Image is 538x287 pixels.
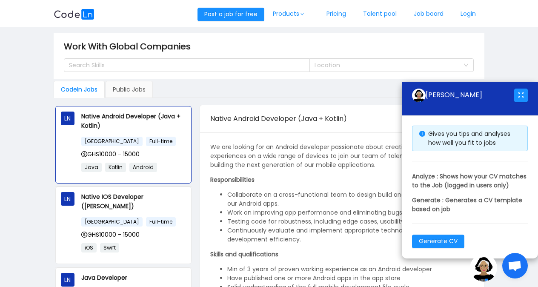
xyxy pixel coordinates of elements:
[210,143,474,169] p: We are looking for an Android developer passionate about creating thoughtful mobile experiences o...
[81,112,186,130] p: Native Android Developer (Java + Kotlin)
[502,253,528,278] a: Open chat
[227,217,474,226] li: Testing code for robustness, including edge cases, usability, and general reliability.
[81,230,140,239] span: GHS10000 - 15000
[81,137,143,146] span: [GEOGRAPHIC_DATA]
[129,163,157,172] span: Android
[146,137,176,146] span: Full-time
[81,217,143,227] span: [GEOGRAPHIC_DATA]
[464,63,469,69] i: icon: down
[54,81,105,98] div: Codeln Jobs
[210,175,255,184] strong: Responsibilities
[64,273,71,287] span: LN
[81,150,140,158] span: GHS10000 - 15000
[81,232,87,238] i: icon: dollar
[227,208,474,217] li: Work on improving app performance and eliminating bugs.
[81,163,102,172] span: Java
[81,273,186,282] p: Java Developer
[412,235,464,248] button: Generate CV
[146,217,176,227] span: Full-time
[300,12,305,16] i: icon: down
[412,89,514,102] div: [PERSON_NAME]
[54,9,94,20] img: logobg.f302741d.svg
[227,226,474,244] li: Continuously evaluate and implement appropriate technologies to maximize development efficiency.
[514,89,528,102] button: icon: fullscreen
[227,274,474,283] li: Have published one or more Android apps in the app store
[64,112,71,125] span: LN
[227,265,474,274] li: Min of 3 years of proven working experience as an Android developer
[315,61,459,69] div: Location
[412,89,426,102] img: ground.ddcf5dcf.png
[428,129,510,147] span: Gives you tips and analyses how well you fit to jobs
[64,40,196,53] span: Work With Global Companies
[69,61,297,69] div: Search Skills
[81,151,87,157] i: icon: dollar
[470,254,497,281] img: ground.ddcf5dcf.png
[197,8,264,21] button: Post a job for free
[197,10,264,18] a: Post a job for free
[412,172,528,190] p: Analyze : Shows how your CV matches to the Job (logged in users only)
[210,250,278,258] strong: Skills and qualifications
[419,131,425,137] i: icon: info-circle
[106,81,153,98] div: Public Jobs
[210,114,347,123] span: Native Android Developer (Java + Kotlin)
[227,190,474,208] li: Collaborate on a cross-functional team to design build and ship new features for our Android apps.
[81,192,186,211] p: Native IOS Developer ([PERSON_NAME])
[64,192,71,206] span: LN
[105,163,126,172] span: Kotlin
[100,243,119,253] span: Swift
[412,196,528,214] p: Generate : Generates a CV template based on job
[81,243,97,253] span: iOS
